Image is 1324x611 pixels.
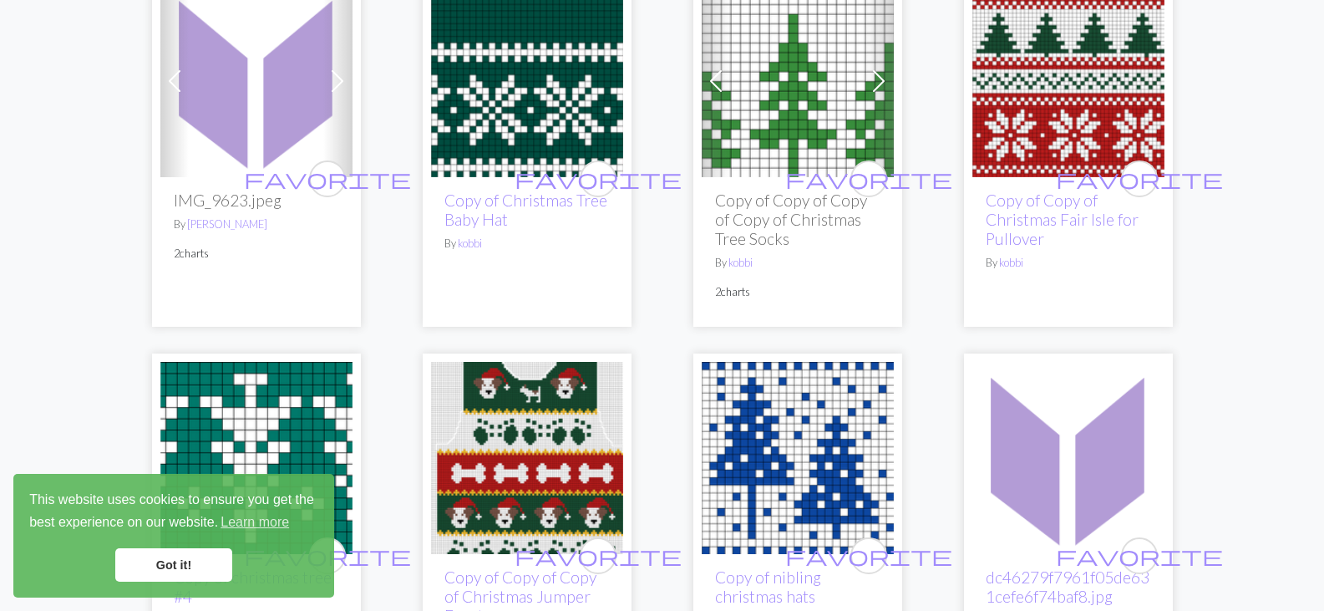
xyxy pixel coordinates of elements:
[785,542,952,568] span: favorite
[972,448,1164,464] a: dc46279f7961f05de631cefe6f74baf8.jpg
[515,162,682,196] i: favourite
[115,548,232,582] a: dismiss cookie message
[785,539,952,573] i: favourite
[972,71,1164,87] a: Christmas Fair Isle for Hat
[431,448,623,464] a: Christmas Jumper Front
[444,236,610,252] p: By
[702,448,894,464] a: nibling christmas hats
[444,191,607,229] a: Copy of Christmas Tree Baby Hat
[715,568,821,606] a: Copy of nibling christmas hats
[999,256,1023,269] a: kobbi
[13,474,334,598] div: cookieconsent
[702,71,894,87] a: Christmas Tree Socks
[244,165,411,191] span: favorite
[29,490,318,535] span: This website uses cookies to ensure you get the best experience on our website.
[972,362,1164,554] img: dc46279f7961f05de631cefe6f74baf8.jpg
[850,160,887,197] button: favourite
[715,284,880,300] p: 2 charts
[1121,537,1158,574] button: favourite
[309,537,346,574] button: favourite
[850,537,887,574] button: favourite
[785,162,952,196] i: favourite
[1056,542,1223,568] span: favorite
[715,191,880,248] h2: Copy of Copy of Copy of Copy of Christmas Tree Socks
[580,160,616,197] button: favourite
[187,217,267,231] a: [PERSON_NAME]
[515,165,682,191] span: favorite
[1056,539,1223,573] i: favourite
[515,542,682,568] span: favorite
[702,362,894,554] img: nibling christmas hats
[174,191,339,210] h2: IMG_9623.jpeg
[986,568,1149,606] a: dc46279f7961f05de631cefe6f74baf8.jpg
[728,256,753,269] a: kobbi
[986,255,1151,271] p: By
[580,537,616,574] button: favourite
[160,362,353,554] img: christmas tree #4
[1121,160,1158,197] button: favourite
[174,246,339,262] p: 2 charts
[218,510,292,535] a: learn more about cookies
[1056,162,1223,196] i: favourite
[715,255,880,271] p: By
[1056,165,1223,191] span: favorite
[515,539,682,573] i: favourite
[309,160,346,197] button: favourite
[785,165,952,191] span: favorite
[160,71,353,87] a: IMG_9623.jpeg
[458,237,482,250] a: kobbi
[160,448,353,464] a: christmas tree #4
[986,191,1139,248] a: Copy of Copy of Christmas Fair Isle for Pullover
[244,162,411,196] i: favourite
[174,216,339,232] p: By
[431,71,623,87] a: Christmas Tree Baby Hat
[431,362,623,554] img: Christmas Jumper Front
